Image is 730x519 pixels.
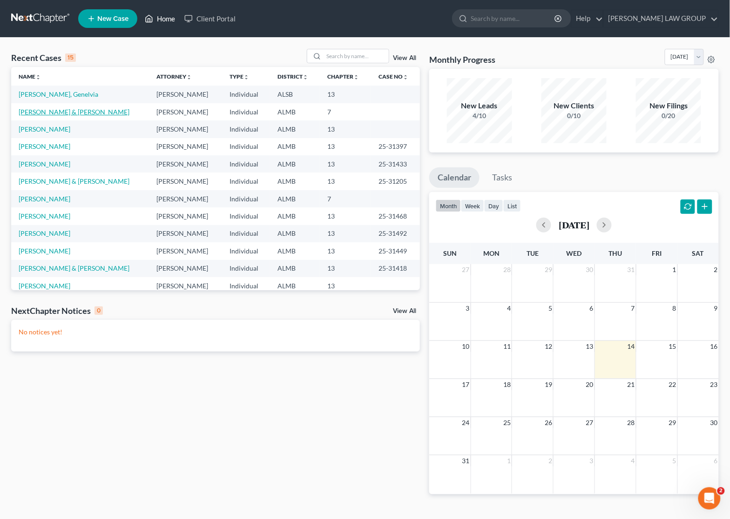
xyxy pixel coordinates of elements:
[652,249,662,257] span: Fri
[222,138,270,155] td: Individual
[668,417,677,428] span: 29
[371,207,420,225] td: 25-31468
[19,73,41,80] a: Nameunfold_more
[270,173,320,190] td: ALMB
[222,120,270,138] td: Individual
[320,190,371,207] td: 7
[19,195,70,203] a: [PERSON_NAME]
[710,341,719,352] span: 16
[371,260,420,277] td: 25-31418
[320,138,371,155] td: 13
[698,487,721,510] iframe: Intercom live chat
[502,379,512,390] span: 18
[270,155,320,173] td: ALMB
[222,173,270,190] td: Individual
[19,282,70,290] a: [PERSON_NAME]
[692,249,704,257] span: Sat
[436,200,461,212] button: month
[471,10,556,27] input: Search by name...
[547,303,553,314] span: 5
[461,417,471,428] span: 24
[230,73,249,80] a: Typeunfold_more
[544,341,553,352] span: 12
[585,341,595,352] span: 13
[270,120,320,138] td: ALMB
[149,190,222,207] td: [PERSON_NAME]
[559,220,589,230] h2: [DATE]
[544,264,553,275] span: 29
[589,303,595,314] span: 6
[222,207,270,225] td: Individual
[19,212,70,220] a: [PERSON_NAME]
[149,207,222,225] td: [PERSON_NAME]
[506,303,512,314] span: 4
[19,327,412,337] p: No notices yet!
[371,242,420,259] td: 25-31449
[149,225,222,242] td: [PERSON_NAME]
[19,90,98,98] a: [PERSON_NAME], Genelvia
[403,74,408,80] i: unfold_more
[270,225,320,242] td: ALMB
[461,264,471,275] span: 27
[11,305,103,316] div: NextChapter Notices
[636,111,701,120] div: 0/20
[320,155,371,173] td: 13
[461,200,484,212] button: week
[506,455,512,466] span: 1
[544,379,553,390] span: 19
[672,303,677,314] span: 8
[222,86,270,103] td: Individual
[541,111,607,120] div: 0/10
[371,173,420,190] td: 25-31205
[502,417,512,428] span: 25
[636,100,701,111] div: New Filings
[502,264,512,275] span: 28
[710,417,719,428] span: 30
[429,167,480,188] a: Calendar
[149,277,222,294] td: [PERSON_NAME]
[627,264,636,275] span: 31
[320,120,371,138] td: 13
[270,86,320,103] td: ALSB
[503,200,521,212] button: list
[19,142,70,150] a: [PERSON_NAME]
[19,108,129,116] a: [PERSON_NAME] & [PERSON_NAME]
[393,55,416,61] a: View All
[270,190,320,207] td: ALMB
[19,125,70,133] a: [PERSON_NAME]
[713,264,719,275] span: 2
[379,73,408,80] a: Case Nounfold_more
[630,455,636,466] span: 4
[630,303,636,314] span: 7
[585,379,595,390] span: 20
[65,53,76,62] div: 15
[19,247,70,255] a: [PERSON_NAME]
[429,54,495,65] h3: Monthly Progress
[222,260,270,277] td: Individual
[149,120,222,138] td: [PERSON_NAME]
[270,277,320,294] td: ALMB
[270,242,320,259] td: ALMB
[589,455,595,466] span: 3
[270,103,320,120] td: ALMB
[11,52,76,63] div: Recent Cases
[544,417,553,428] span: 26
[443,249,457,257] span: Sun
[320,225,371,242] td: 13
[371,138,420,155] td: 25-31397
[180,10,240,27] a: Client Portal
[35,74,41,80] i: unfold_more
[186,74,192,80] i: unfold_more
[149,260,222,277] td: [PERSON_NAME]
[541,100,607,111] div: New Clients
[320,86,371,103] td: 13
[320,207,371,225] td: 13
[672,455,677,466] span: 5
[320,260,371,277] td: 13
[140,10,180,27] a: Home
[461,455,471,466] span: 31
[717,487,725,495] span: 2
[627,379,636,390] span: 21
[320,173,371,190] td: 13
[95,306,103,315] div: 0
